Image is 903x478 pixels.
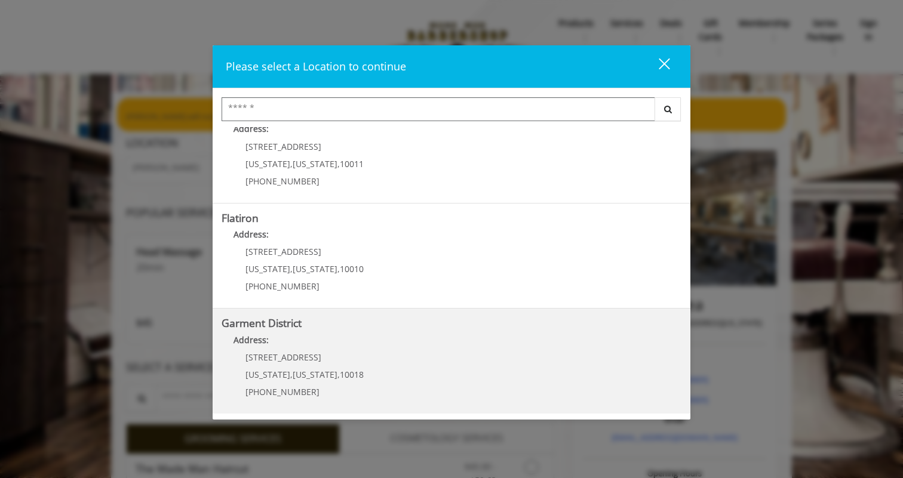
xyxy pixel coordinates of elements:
[245,263,290,275] span: [US_STATE]
[245,369,290,380] span: [US_STATE]
[245,158,290,169] span: [US_STATE]
[293,158,337,169] span: [US_STATE]
[222,211,259,225] b: Flatiron
[340,263,364,275] span: 10010
[340,369,364,380] span: 10018
[222,97,681,127] div: Center Select
[661,105,675,113] i: Search button
[290,158,293,169] span: ,
[234,334,269,346] b: Address:
[337,158,340,169] span: ,
[245,175,320,187] span: [PHONE_NUMBER]
[290,369,293,380] span: ,
[340,158,364,169] span: 10011
[222,97,655,121] input: Search Center
[337,263,340,275] span: ,
[337,369,340,380] span: ,
[245,386,320,397] span: [PHONE_NUMBER]
[245,246,321,257] span: [STREET_ADDRESS]
[637,54,677,79] button: close dialog
[245,280,320,292] span: [PHONE_NUMBER]
[245,351,321,363] span: [STREET_ADDRESS]
[293,369,337,380] span: [US_STATE]
[293,263,337,275] span: [US_STATE]
[234,229,269,240] b: Address:
[245,141,321,152] span: [STREET_ADDRESS]
[290,263,293,275] span: ,
[234,123,269,134] b: Address:
[226,59,406,73] span: Please select a Location to continue
[645,57,669,75] div: close dialog
[222,316,302,330] b: Garment District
